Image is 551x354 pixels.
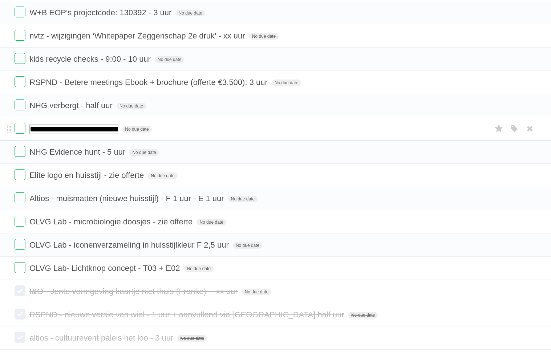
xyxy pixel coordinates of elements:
label: Done [15,216,25,227]
span: No due date [348,312,378,318]
span: No due date [155,56,184,63]
label: Star task [492,123,506,135]
label: Done [15,30,25,41]
label: Done [15,123,25,134]
span: Altios - muismatten (nieuwe huisstijl) - F 1 uur - E 1 uur [29,194,226,203]
label: Done [15,99,25,110]
span: No due date [122,126,151,133]
span: Elite logo en huisstijl - zie offerte [29,171,146,180]
span: No due date [242,289,271,295]
span: No due date [148,172,177,179]
label: Done [15,285,25,296]
span: RSPND - nieuwe versie van wiel - 1 uur + aanvullend via [GEOGRAPHIC_DATA] half uur [29,310,346,319]
span: W+B EOP's projectcode: 130392 - 3 uur [29,8,173,17]
label: Done [15,169,25,180]
span: kids recycle checks - 9:00 - 10 uur [29,54,153,64]
label: Done [15,146,25,157]
span: No due date [228,196,258,202]
span: No due date [184,265,214,272]
span: No due date [117,103,146,109]
label: Done [15,76,25,87]
span: No due date [249,33,279,40]
span: RSPND - Betere meetings Ebook + brochure (offerte €3.500): 3 uur [29,78,270,87]
span: No due date [177,335,207,342]
label: Done [15,309,25,320]
label: Done [15,53,25,64]
span: OLVG Lab - iconenverzameling in huisstijlkleur F 2,5 uur [29,240,231,249]
label: Done [15,7,25,17]
label: Done [15,262,25,273]
span: No due date [272,80,301,86]
span: I&O - Jente vormgeving kaartje niet thuis (Franke) -- xx uur [29,287,239,296]
span: nvtz - wijzigingen ‘Whitepaper Zeggenschap 2e druk’ - xx uur [29,31,247,40]
span: No due date [129,149,159,156]
span: No due date [233,242,262,249]
span: OLVG Lab- Lichtknop concept - T03 + E02 [29,264,182,273]
span: altios - cultuurevent paleis het loo - 3 uur [29,333,175,342]
span: No due date [176,10,205,16]
span: NHG Evidence hunt - 5 uur [29,147,127,156]
span: No due date [197,219,226,225]
label: Done [15,332,25,343]
label: Done [15,192,25,203]
span: OLVG Lab - microbiologie doosjes - zie offerte [29,217,194,226]
label: Done [15,239,25,250]
span: NHG verbergt - half uur [29,101,114,110]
